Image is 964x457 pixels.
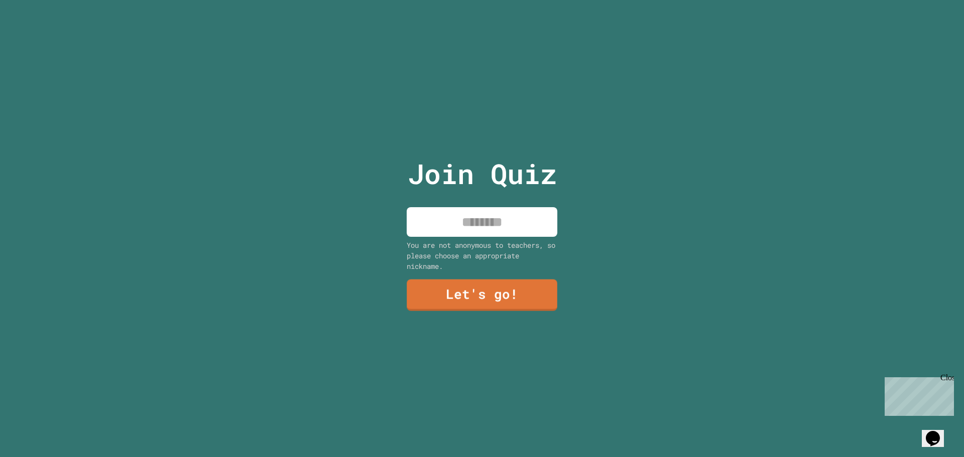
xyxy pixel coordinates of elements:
[4,4,69,64] div: Chat with us now!Close
[408,153,557,195] p: Join Quiz
[881,373,954,416] iframe: chat widget
[407,279,557,311] a: Let's go!
[922,417,954,447] iframe: chat widget
[407,240,557,271] div: You are not anonymous to teachers, so please choose an appropriate nickname.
